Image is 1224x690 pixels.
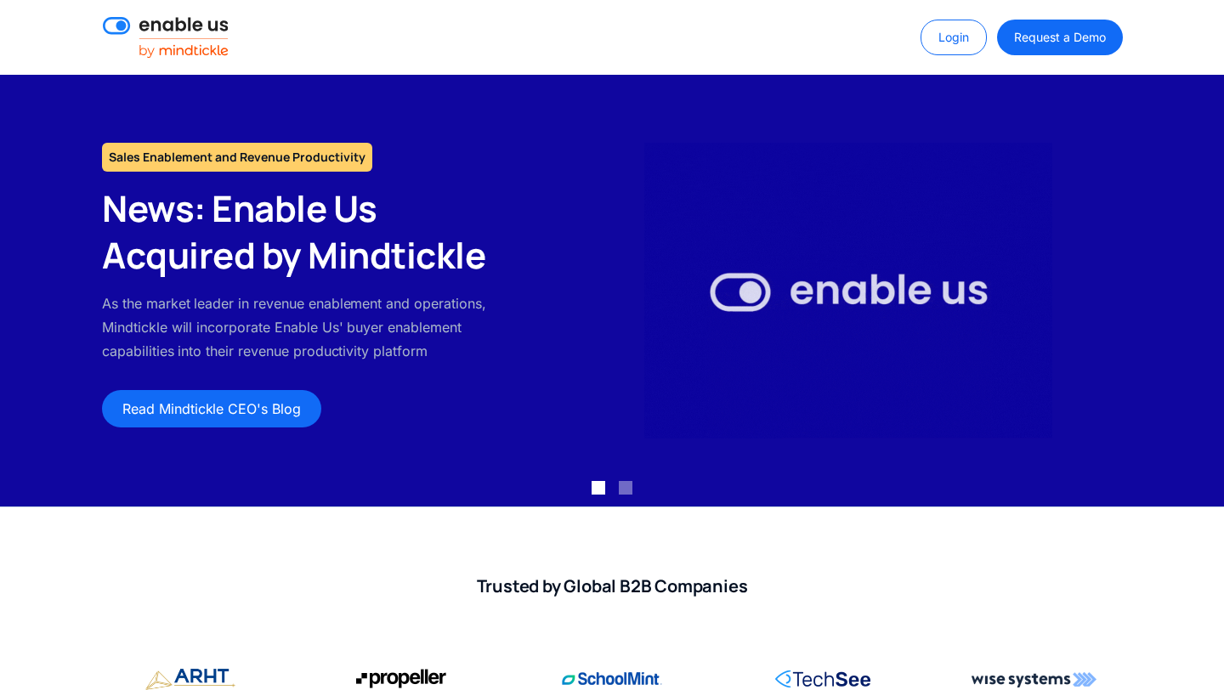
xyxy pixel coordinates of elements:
[102,575,1122,597] h2: Trusted by Global B2B Companies
[102,291,507,363] p: As the market leader in revenue enablement and operations, Mindtickle will incorporate Enable Us'...
[592,481,605,495] div: Show slide 1 of 2
[644,143,1052,438] img: Enable Us by Mindtickle
[1156,75,1224,506] div: next slide
[102,390,321,427] a: Read Mindtickle CEO's Blog
[619,481,632,495] div: Show slide 2 of 2
[921,20,987,55] a: Login
[102,143,372,172] h1: Sales Enablement and Revenue Productivity
[102,185,507,278] h2: News: Enable Us Acquired by Mindtickle
[997,20,1122,55] a: Request a Demo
